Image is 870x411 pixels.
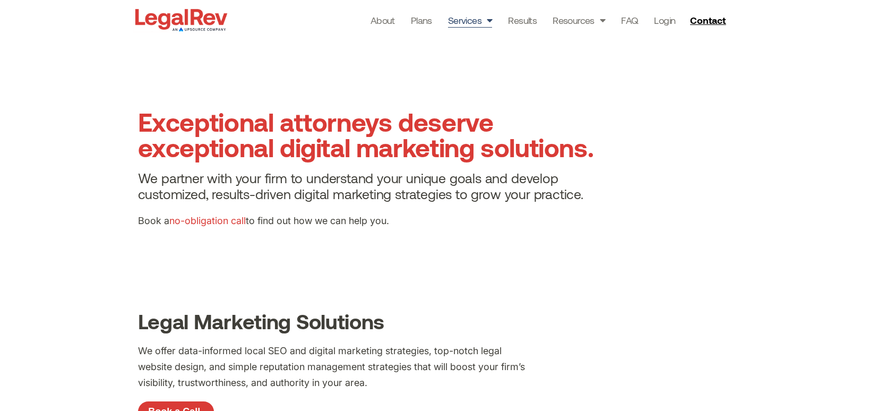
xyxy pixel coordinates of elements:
[138,343,525,391] p: We offer data-informed local SEO and digital marketing strategies, top-notch legal website design...
[686,12,733,29] a: Contact
[138,213,611,229] p: Book a to find out how we can help you.​
[371,13,395,28] a: About
[553,13,605,28] a: Resources
[621,13,638,28] a: FAQ
[371,13,676,28] nav: Menu
[169,215,246,226] a: no-obligation call
[411,13,432,28] a: Plans
[138,170,611,202] h4: We partner with your firm to understand your unique goals and develop customized, results-driven ...
[448,13,493,28] a: Services
[508,13,537,28] a: Results
[690,15,726,25] span: Contact
[138,311,733,332] h2: Legal Marketing Solutions
[654,13,675,28] a: Login
[138,109,611,160] h1: Exceptional attorneys deserve exceptional digital marketing solutions.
